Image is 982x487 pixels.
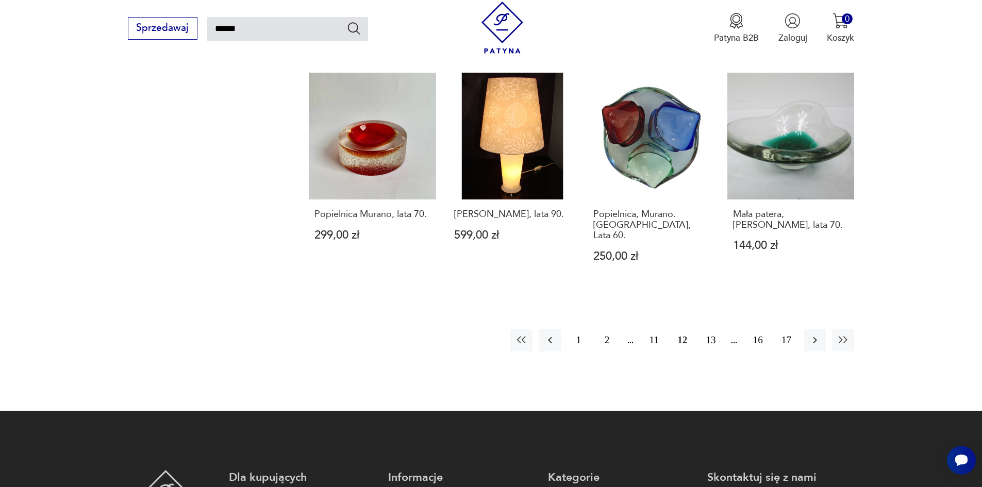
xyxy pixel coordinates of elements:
[588,73,715,286] a: Popielnica, Murano. Włochy, Lata 60.Popielnica, Murano. [GEOGRAPHIC_DATA], Lata 60.250,00 zł
[778,32,807,44] p: Zaloguj
[593,251,709,262] p: 250,00 zł
[128,25,197,33] a: Sprzedawaj
[785,13,801,29] img: Ikonka użytkownika
[671,329,693,351] button: 12
[733,209,849,230] h3: Mała patera, [PERSON_NAME], lata 70.
[707,470,854,485] p: Skontaktuj się z nami
[842,13,853,24] div: 0
[454,230,570,241] p: 599,00 zł
[727,73,855,286] a: Mała patera, Murano, lata 70.Mała patera, [PERSON_NAME], lata 70.144,00 zł
[568,329,590,351] button: 1
[827,32,854,44] p: Koszyk
[714,13,759,44] a: Ikona medaluPatyna B2B
[728,13,744,29] img: Ikona medalu
[833,13,848,29] img: Ikona koszyka
[229,470,376,485] p: Dla kupujących
[314,209,430,220] h3: Popielnica Murano, lata 70.
[309,73,436,286] a: Popielnica Murano, lata 70.Popielnica Murano, lata 70.299,00 zł
[714,13,759,44] button: Patyna B2B
[747,329,769,351] button: 16
[643,329,665,351] button: 11
[778,13,807,44] button: Zaloguj
[733,240,849,251] p: 144,00 zł
[388,470,535,485] p: Informacje
[596,329,618,351] button: 2
[476,2,528,54] img: Patyna - sklep z meblami i dekoracjami vintage
[548,470,695,485] p: Kategorie
[714,32,759,44] p: Patyna B2B
[775,329,797,351] button: 17
[454,209,570,220] h3: [PERSON_NAME], lata 90.
[827,13,854,44] button: 0Koszyk
[947,446,976,475] iframe: Smartsupp widget button
[346,21,361,36] button: Szukaj
[314,230,430,241] p: 299,00 zł
[593,209,709,241] h3: Popielnica, Murano. [GEOGRAPHIC_DATA], Lata 60.
[128,17,197,40] button: Sprzedawaj
[700,329,722,351] button: 13
[448,73,576,286] a: Lampa Murano, lata 90.[PERSON_NAME], lata 90.599,00 zł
